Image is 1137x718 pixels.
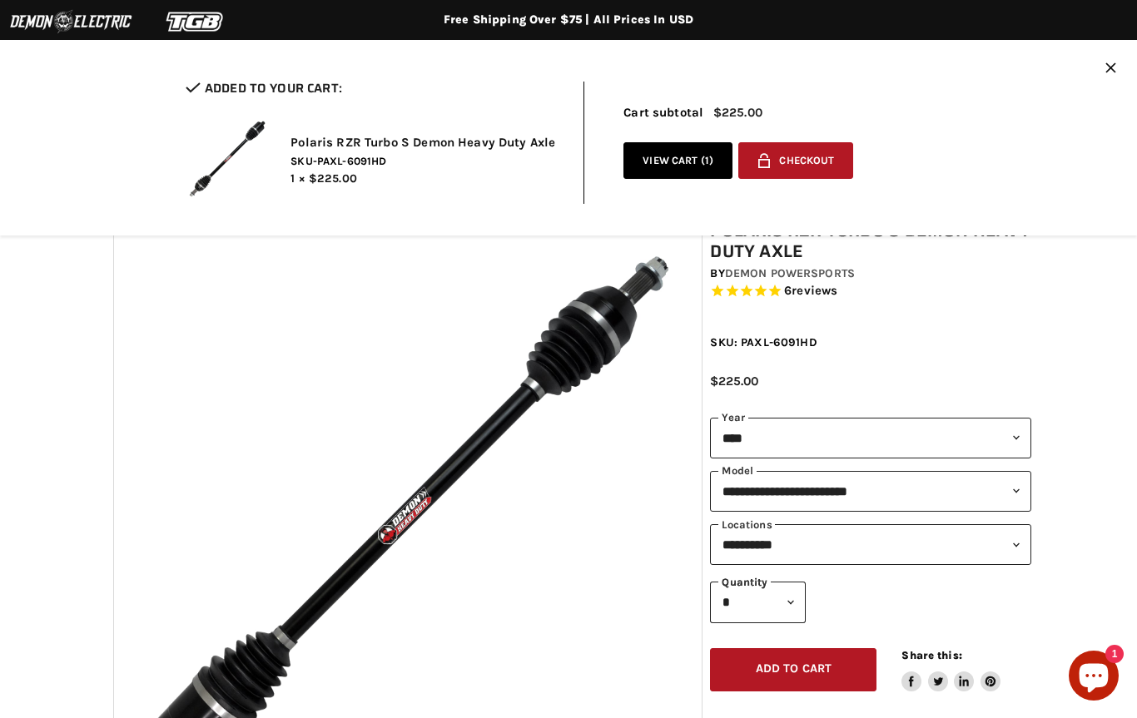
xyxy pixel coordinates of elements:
span: $225.00 [713,106,762,120]
aside: Share this: [901,648,1000,692]
div: SKU: PAXL-6091HD [710,334,1031,351]
span: Add to cart [756,661,832,676]
select: keys [710,524,1031,565]
a: Demon Powersports [725,266,855,280]
img: Demon Electric Logo 2 [8,6,133,37]
inbox-online-store-chat: Shopify online store chat [1064,651,1124,705]
select: modal-name [710,471,1031,512]
div: by [710,265,1031,283]
span: 1 [705,154,709,166]
span: 6 reviews [784,284,837,299]
button: Add to cart [710,648,876,692]
span: reviews [792,284,837,299]
img: Polaris RZR Turbo S Demon Heavy Duty Axle [186,117,269,201]
a: View cart (1) [623,142,732,180]
span: $225.00 [710,374,758,389]
span: Cart subtotal [623,105,703,120]
h2: Added to your cart: [186,82,559,96]
form: cart checkout [732,142,854,186]
span: SKU-PAXL-6091HD [290,154,559,169]
span: Rated 4.8 out of 5 stars 6 reviews [710,283,1031,300]
span: $225.00 [309,171,357,186]
span: 1 × [290,171,305,186]
img: TGB Logo 2 [133,6,258,37]
select: year [710,418,1031,458]
h1: Polaris RZR Turbo S Demon Heavy Duty Axle [710,220,1031,262]
select: Quantity [710,582,806,622]
h2: Polaris RZR Turbo S Demon Heavy Duty Axle [290,135,559,151]
span: Checkout [779,155,834,167]
button: Close [1105,62,1116,77]
span: Share this: [901,649,961,661]
button: Checkout [738,142,853,180]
